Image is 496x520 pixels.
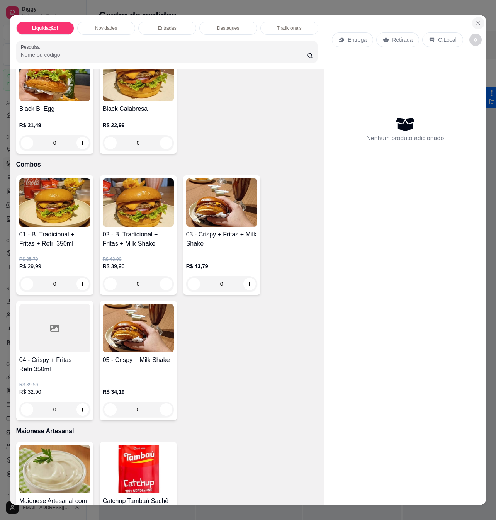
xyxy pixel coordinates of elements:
p: Combos [16,160,318,169]
p: Retirada [392,36,413,44]
p: R$ 43,79 [186,262,257,270]
p: R$ 29,99 [19,262,90,270]
img: product-image [103,445,174,493]
p: Nenhum produto adicionado [366,134,444,143]
img: product-image [103,178,174,227]
img: product-image [186,178,257,227]
button: decrease-product-quantity [469,34,482,46]
p: Tradicionais [277,25,302,31]
img: product-image [19,53,90,101]
h4: 03 - Crispy + Fritas + Milk Shake [186,230,257,248]
img: product-image [19,178,90,227]
img: product-image [103,304,174,352]
p: Destaques [217,25,239,31]
h4: 01 - B. Tradicional + Fritas + Refri 350ml [19,230,90,248]
p: R$ 34,19 [103,388,174,396]
p: R$ 35,79 [19,256,90,262]
h4: 04 - Crispy + Fritas + Refri 350ml [19,355,90,374]
p: Liquidação! [32,25,58,31]
p: R$ 32,90 [19,388,90,396]
img: product-image [19,445,90,493]
h4: Maionese Artesanal com Limão Siciliano 30mL [19,496,90,515]
p: Maionese Artesanal [16,427,318,436]
button: Close [472,17,484,29]
p: Novidades [95,25,117,31]
p: R$ 22,99 [103,121,174,129]
p: R$ 39,90 [103,262,174,270]
h4: 02 - B. Tradicional + Fritas + Milk Shake [103,230,174,248]
p: C.Local [438,36,456,44]
label: Pesquisa [21,44,42,50]
h4: 05 - Crispy + Milk Shake [103,355,174,365]
p: R$ 43,90 [103,256,174,262]
input: Pesquisa [21,51,307,59]
h4: Black Calabresa [103,104,174,114]
p: R$ 21,49 [19,121,90,129]
img: product-image [103,53,174,101]
h4: Black B. Egg [19,104,90,114]
p: R$ 39,59 [19,382,90,388]
p: Entradas [158,25,177,31]
p: Entrega [348,36,367,44]
h4: Catchup Tambaú Sachê (3 unidades) [103,496,174,515]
